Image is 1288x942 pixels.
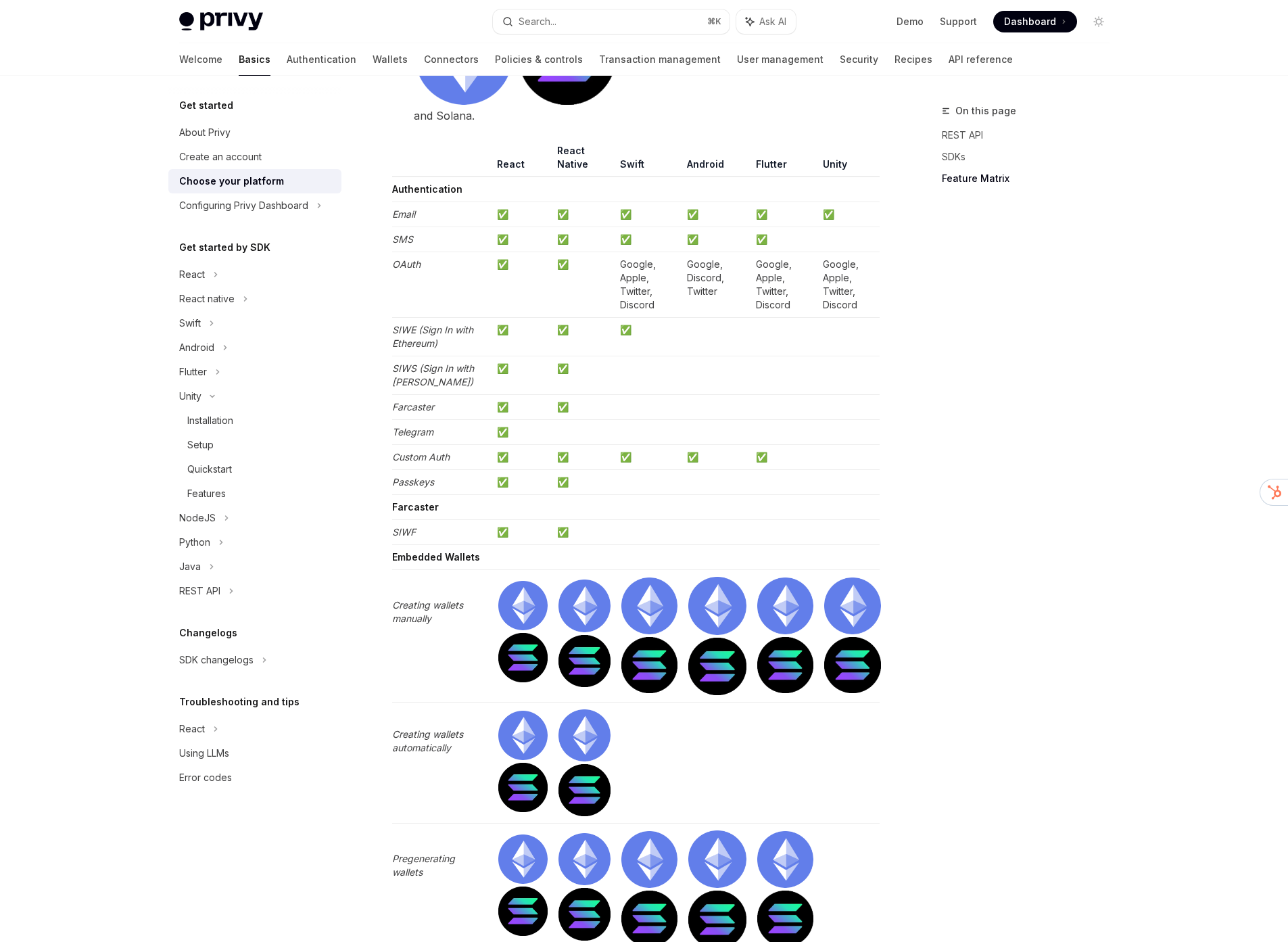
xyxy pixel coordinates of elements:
[492,227,552,252] td: ✅
[392,362,474,387] em: SIWS (Sign In with [PERSON_NAME])
[759,15,786,28] span: Ask AI
[179,266,205,283] div: React
[179,694,300,710] h5: Troubleshooting and tips
[817,202,879,227] td: ✅
[392,526,416,538] em: SIWF
[179,652,254,668] div: SDK changelogs
[179,315,201,331] div: Swift
[552,144,615,177] th: React Native
[750,202,817,227] td: ✅
[179,721,205,737] div: React
[392,501,439,513] strong: Farcaster
[552,252,615,318] td: ✅
[615,202,682,227] td: ✅
[498,581,548,630] img: ethereum.png
[682,445,750,470] td: ✅
[558,764,611,816] img: solana.png
[187,437,214,453] div: Setup
[498,834,548,884] img: ethereum.png
[552,445,615,470] td: ✅
[682,202,750,227] td: ✅
[187,461,232,477] div: Quickstart
[179,43,222,76] a: Welcome
[688,577,746,634] img: ethereum.png
[558,709,611,761] img: ethereum.png
[552,318,615,356] td: ✅
[552,395,615,420] td: ✅
[392,551,480,563] strong: Embedded Wallets
[682,227,750,252] td: ✅
[179,770,232,786] div: Error codes
[168,120,341,145] a: About Privy
[179,339,214,356] div: Android
[187,486,226,502] div: Features
[552,470,615,495] td: ✅
[492,144,552,177] th: React
[392,183,462,195] strong: Authentication
[179,583,220,599] div: REST API
[168,408,341,433] a: Installation
[179,534,210,550] div: Python
[558,580,611,632] img: ethereum.png
[757,637,813,693] img: solana.png
[552,356,615,395] td: ✅
[179,364,207,380] div: Flutter
[168,481,341,506] a: Features
[955,103,1016,119] span: On this page
[599,43,721,76] a: Transaction management
[168,741,341,766] a: Using LLMs
[179,124,231,141] div: About Privy
[621,831,677,887] img: ethereum.png
[558,635,611,687] img: solana.png
[942,124,1120,146] a: REST API
[492,318,552,356] td: ✅
[682,252,750,318] td: Google, Discord, Twitter
[392,853,455,878] em: Pregenerating wallets
[621,637,677,693] img: solana.png
[498,763,548,812] img: solana.png
[168,145,341,169] a: Create an account
[558,888,611,940] img: solana.png
[824,578,880,634] img: ethereum.png
[392,599,463,624] em: Creating wallets manually
[615,227,682,252] td: ✅
[615,144,682,177] th: Swift
[552,520,615,545] td: ✅
[817,144,879,177] th: Unity
[750,252,817,318] td: Google, Apple, Twitter, Discord
[688,638,746,695] img: solana.png
[552,202,615,227] td: ✅
[498,711,548,760] img: ethereum.png
[552,227,615,252] td: ✅
[492,445,552,470] td: ✅
[498,633,548,682] img: solana.png
[168,169,341,193] a: Choose your platform
[392,233,413,245] em: SMS
[757,578,813,634] img: ethereum.png
[498,887,548,936] img: solana.png
[179,291,235,307] div: React native
[840,43,878,76] a: Security
[493,9,730,34] button: Search...⌘K
[392,728,463,753] em: Creating wallets automatically
[495,43,583,76] a: Policies & controls
[897,15,924,28] a: Demo
[1088,11,1110,32] button: Toggle dark mode
[492,420,552,445] td: ✅
[492,470,552,495] td: ✅
[615,252,682,318] td: Google, Apple, Twitter, Discord
[558,833,611,885] img: ethereum.png
[179,149,262,165] div: Create an account
[688,830,746,888] img: ethereum.png
[492,202,552,227] td: ✅
[168,766,341,790] a: Error codes
[750,227,817,252] td: ✅
[492,520,552,545] td: ✅
[287,43,356,76] a: Authentication
[707,16,721,27] span: ⌘ K
[519,14,556,30] div: Search...
[392,451,450,463] em: Custom Auth
[615,318,682,356] td: ✅
[895,43,932,76] a: Recipes
[392,401,434,413] em: Farcaster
